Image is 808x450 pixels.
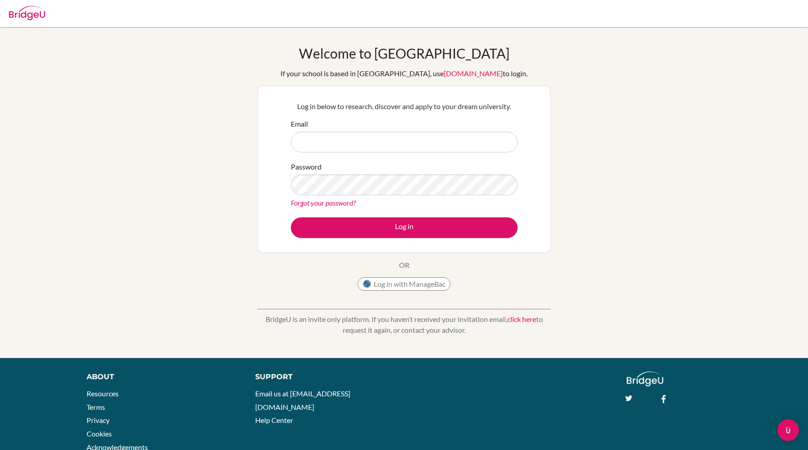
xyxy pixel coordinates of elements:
[87,416,110,424] a: Privacy
[444,69,503,78] a: [DOMAIN_NAME]
[291,161,321,172] label: Password
[9,6,45,20] img: Bridge-U
[87,389,119,398] a: Resources
[399,260,409,271] p: OR
[87,403,105,411] a: Terms
[777,419,799,441] div: Open Intercom Messenger
[280,68,528,79] div: If your school is based in [GEOGRAPHIC_DATA], use to login.
[255,416,293,424] a: Help Center
[358,277,450,291] button: Log in with ManageBac
[87,372,235,382] div: About
[255,389,350,411] a: Email us at [EMAIL_ADDRESS][DOMAIN_NAME]
[627,372,663,386] img: logo_white@2x-f4f0deed5e89b7ecb1c2cc34c3e3d731f90f0f143d5ea2071677605dd97b5244.png
[257,314,551,335] p: BridgeU is an invite only platform. If you haven’t received your invitation email, to request it ...
[291,101,518,112] p: Log in below to research, discover and apply to your dream university.
[87,429,112,438] a: Cookies
[299,45,510,61] h1: Welcome to [GEOGRAPHIC_DATA]
[291,217,518,238] button: Log in
[507,315,536,323] a: click here
[255,372,394,382] div: Support
[291,198,356,207] a: Forgot your password?
[291,119,308,129] label: Email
